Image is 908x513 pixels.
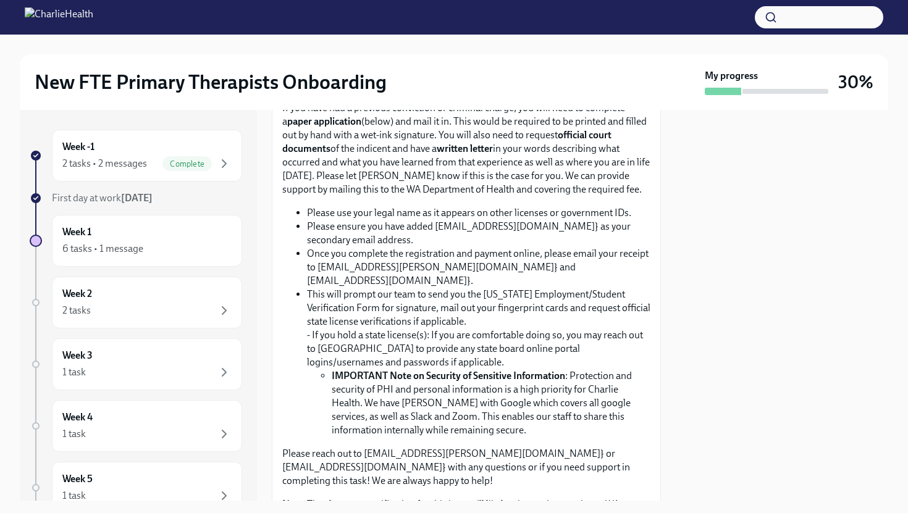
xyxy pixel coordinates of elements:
span: First day at work [52,192,153,204]
strong: official court documents [282,129,612,154]
strong: written letter [437,143,493,154]
div: 1 task [62,365,86,379]
h6: Week 1 [62,225,91,239]
li: Please use your legal name as it appears on other licenses or government IDs. [307,206,650,220]
a: Week -12 tasks • 2 messagesComplete [30,130,242,181]
li: This will prompt our team to send you the [US_STATE] Employment/Student Verification Form for sig... [307,288,650,437]
p: If you have had a previous conviction or criminal charge, you will need to complete a (below) and... [282,101,650,196]
p: Please reach out to [EMAIL_ADDRESS][PERSON_NAME][DOMAIN_NAME]} or [EMAIL_ADDRESS][DOMAIN_NAME]} w... [282,447,650,488]
li: : Protection and security of PHI and personal information is a high priority for Charlie Health. ... [332,369,650,437]
h6: Week 2 [62,287,92,301]
a: Week 41 task [30,400,242,452]
div: 2 tasks [62,304,91,317]
h2: New FTE Primary Therapists Onboarding [35,70,387,94]
a: Week 31 task [30,338,242,390]
a: Week 16 tasks • 1 message [30,215,242,267]
a: First day at work[DATE] [30,191,242,205]
h6: Week 5 [62,472,93,486]
div: 2 tasks • 2 messages [62,157,147,170]
strong: paper application [287,115,361,127]
h6: Week -1 [62,140,95,154]
li: Please ensure you have added [EMAIL_ADDRESS][DOMAIN_NAME]} as your secondary email address. [307,220,650,247]
div: 1 task [62,489,86,503]
img: CharlieHealth [25,7,93,27]
div: 1 task [62,427,86,441]
strong: [DATE] [121,192,153,204]
strong: IMPORTANT Note on Security of Sensitive Information [332,370,565,382]
h3: 30% [838,71,873,93]
strong: Note: [282,498,307,510]
span: Complete [162,159,212,169]
h6: Week 3 [62,349,93,362]
div: 6 tasks • 1 message [62,242,143,256]
li: Once you complete the registration and payment online, please email your receipt to [EMAIL_ADDRES... [307,247,650,288]
h6: Week 4 [62,411,93,424]
a: Week 22 tasks [30,277,242,328]
strong: My progress [705,69,758,83]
